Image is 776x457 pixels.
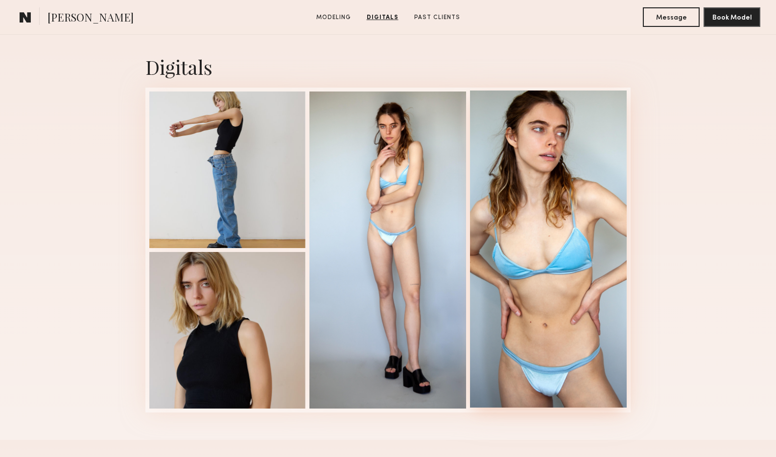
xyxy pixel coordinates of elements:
a: Modeling [312,13,355,22]
button: Message [643,7,700,27]
a: Digitals [363,13,402,22]
div: Digitals [145,54,631,80]
a: Past Clients [410,13,464,22]
span: [PERSON_NAME] [47,10,134,27]
a: Book Model [704,13,760,21]
button: Book Model [704,7,760,27]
